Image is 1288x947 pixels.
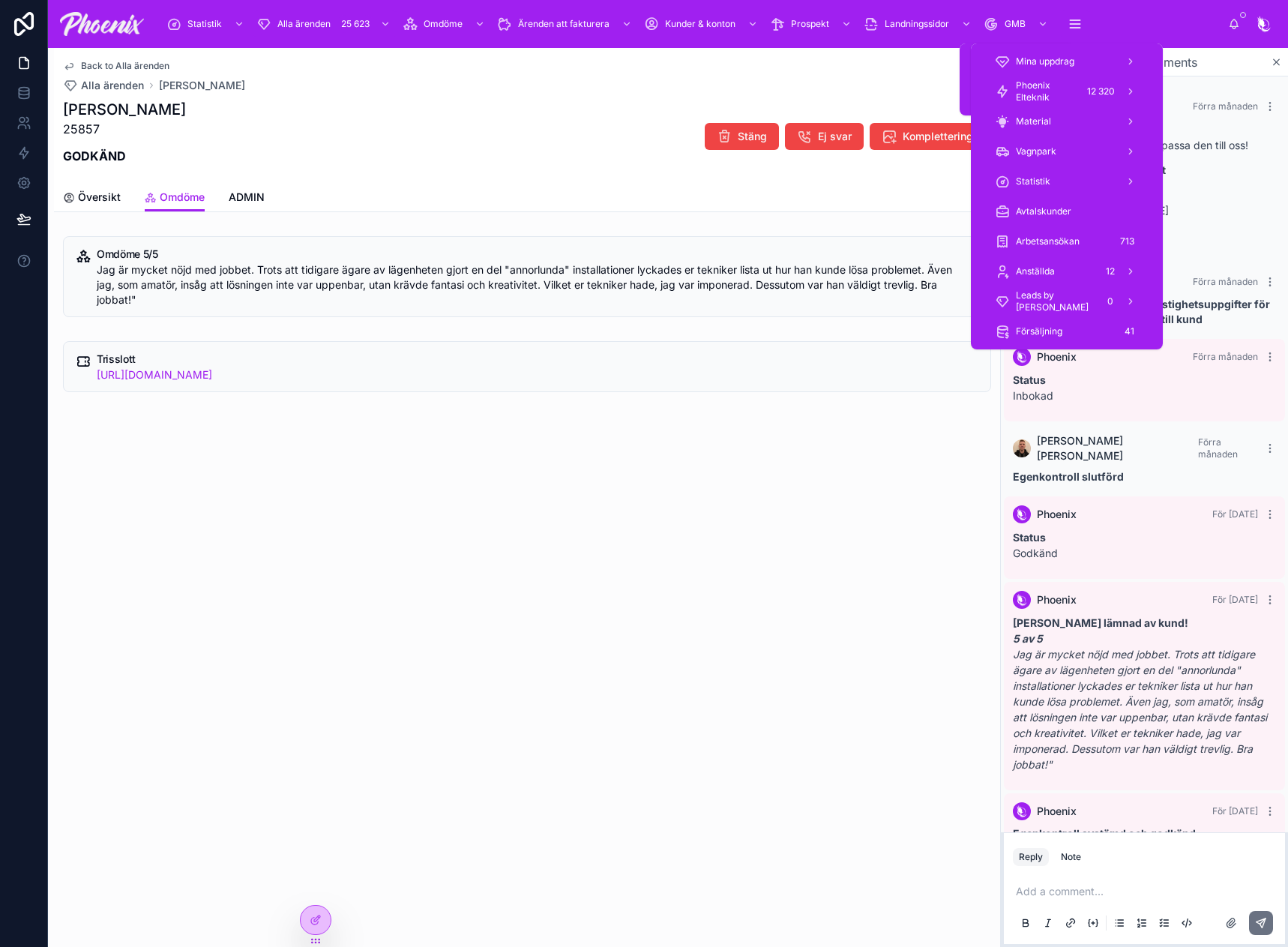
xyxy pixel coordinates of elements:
div: 0 [1101,292,1119,310]
a: Statistik [162,10,252,37]
span: Översikt [78,190,121,205]
div: 713 [1116,232,1139,250]
a: Phoenix Elteknik12 320 [986,78,1148,105]
a: Avtalskunder [986,198,1148,225]
em: 5 av 5 [1013,632,1043,645]
button: Ej svar [785,123,864,150]
a: [URL][DOMAIN_NAME] [97,368,212,381]
strong: Status [1013,373,1046,386]
div: scrollable content [971,43,1163,349]
span: Avtalskunder [1016,205,1071,217]
span: För [DATE] [1212,508,1258,520]
span: För [DATE] [1212,594,1258,605]
button: Stäng [705,123,779,150]
span: Försäljning [1016,325,1062,337]
a: Ärenden att fakturera [493,10,640,37]
span: Omdöme [160,190,205,205]
a: Översikt [63,184,121,214]
a: Alla ärenden25 623 [252,10,398,37]
span: Förra månaden [1193,100,1258,112]
button: Reply [1013,848,1049,866]
a: Material [986,108,1148,135]
span: Förra månaden [1193,351,1258,362]
a: Anställda12 [986,258,1148,285]
img: App logo [60,12,144,36]
span: Ärenden att fakturera [518,18,610,30]
strong: Status [1013,531,1046,544]
h1: [PERSON_NAME] [63,99,186,120]
span: Omdöme [424,18,463,30]
a: Försäljning41 [986,318,1148,345]
a: Kunder & konton [640,10,765,37]
strong: [PERSON_NAME] lämnad av kund! [1013,616,1188,629]
a: Mina uppdrag [986,48,1148,75]
div: scrollable content [156,7,1228,40]
div: 25 623 [337,15,374,33]
span: Material [1016,115,1051,127]
span: Statistik [187,18,222,30]
a: Statistik [986,168,1148,195]
span: Phoenix Elteknik [1016,79,1077,103]
span: Arbetsansökan [1016,235,1080,247]
button: Note [1055,848,1087,866]
span: Statistik [1016,175,1050,187]
span: Förra månaden [1193,276,1258,287]
a: Omdöme [398,10,493,37]
h5: Omdöme 5/5 [97,249,966,259]
span: Komplettering [903,129,973,144]
span: Phoenix [1037,349,1077,364]
span: Leads by [PERSON_NAME] [1016,289,1095,313]
span: Back to Alla ärenden [81,60,169,72]
span: Mina uppdrag [1016,55,1074,67]
strong: Egenkontroll slutförd [1013,470,1124,483]
span: Anställda [1016,265,1055,277]
span: GMB [1005,18,1026,30]
h5: Trisslott [97,354,966,364]
span: Phoenix [1037,592,1077,607]
span: Jag är mycket nöjd med jobbet. Trots att tidigare ägare av lägenheten gjort en del "annorlunda" i... [97,263,952,306]
span: Landningssidor [885,18,949,30]
a: Arbetsansökan713 [986,228,1148,255]
p: 25857 [63,120,186,138]
span: Prospekt [791,18,829,30]
button: Komplettering [870,123,985,150]
span: Alla ärenden [81,78,144,93]
a: Alla ärenden [63,78,144,93]
div: 12 [1101,262,1119,280]
span: Alla ärenden [277,18,331,30]
a: Leads by [PERSON_NAME]0 [986,288,1148,315]
strong: Egenkontroll avstämd och godkänd [1013,827,1196,840]
a: Vagnpark [986,138,1148,165]
a: [PERSON_NAME] [159,78,245,93]
a: Back to Alla ärenden [63,60,169,72]
a: Aktiva69 [969,51,1065,78]
a: Omdöme [145,184,205,212]
div: 12 320 [1083,82,1119,100]
p: Godkänd [1013,529,1276,561]
div: Jag är mycket nöjd med jobbet. Trots att tidigare ägare av lägenheten gjort en del "annorlunda" i... [97,262,966,307]
em: Jag är mycket nöjd med jobbet. Trots att tidigare ägare av lägenheten gjort en del "annorlunda" i... [1013,648,1267,771]
span: [PERSON_NAME] [PERSON_NAME] [1037,433,1198,463]
div: 41 [1120,322,1139,340]
span: För [DATE] [1212,805,1258,817]
span: Phoenix [1037,507,1077,522]
a: Landningssidor [859,10,979,37]
div: https://www.svenskaspel.se/pk/?ED6T3THLMGMF_3_2 [97,367,966,382]
a: Inaktiva15 [969,81,1065,108]
strong: GODKÄND [63,148,126,163]
span: ADMIN [229,190,265,205]
span: Phoenix [1037,804,1077,819]
a: Prospekt [765,10,859,37]
span: Vagnpark [1016,145,1056,157]
span: Ej svar [818,129,852,144]
a: GMB [979,10,1056,37]
span: Stäng [738,129,767,144]
span: Kunder & konton [665,18,735,30]
a: ADMIN [229,184,265,214]
div: Note [1061,851,1081,863]
p: Inbokad [1013,372,1276,403]
span: Förra månaden [1198,436,1238,460]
